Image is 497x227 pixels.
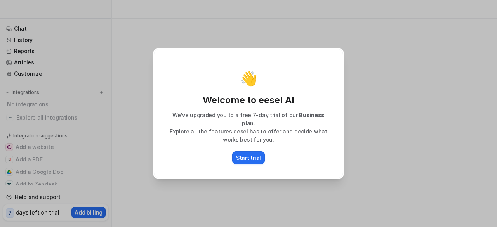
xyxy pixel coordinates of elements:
p: Start trial [236,154,261,162]
button: Start trial [232,151,265,164]
p: We’ve upgraded you to a free 7-day trial of our [162,111,335,127]
p: Explore all the features eesel has to offer and decide what works best for you. [162,127,335,144]
p: 👋 [240,71,257,86]
p: Welcome to eesel AI [162,94,335,106]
